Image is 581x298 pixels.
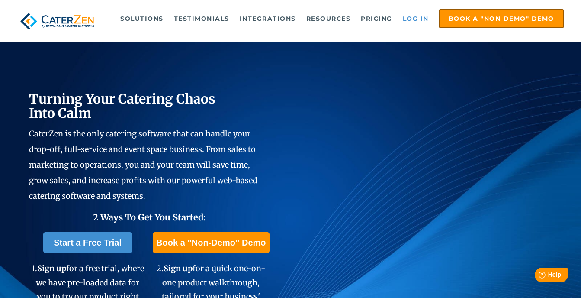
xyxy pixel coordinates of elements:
span: Sign up [164,263,193,273]
a: Solutions [116,10,168,27]
a: Log in [398,10,433,27]
a: Pricing [356,10,397,27]
a: Testimonials [170,10,234,27]
img: caterzen [17,9,96,33]
span: Turning Your Catering Chaos Into Calm [29,91,215,121]
a: Start a Free Trial [43,232,132,253]
span: Sign up [37,263,66,273]
span: CaterZen is the only catering software that can handle your drop-off, full-service and event spac... [29,129,257,201]
span: 2 Ways To Get You Started: [93,212,206,223]
a: Book a "Non-Demo" Demo [439,9,564,28]
div: Navigation Menu [111,9,564,28]
a: Integrations [235,10,300,27]
iframe: Help widget launcher [504,264,571,288]
a: Resources [302,10,355,27]
a: Book a "Non-Demo" Demo [153,232,269,253]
